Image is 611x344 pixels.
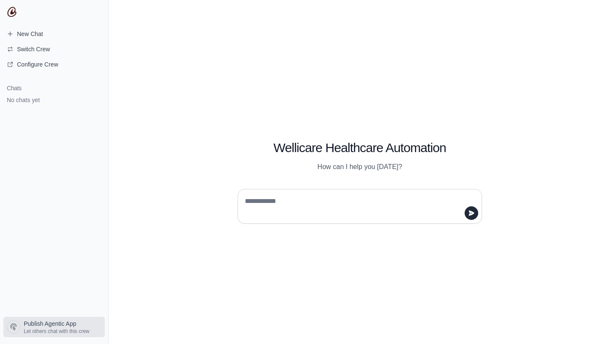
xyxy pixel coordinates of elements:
[17,60,58,69] span: Configure Crew
[238,162,482,172] p: How can I help you [DATE]?
[3,42,105,56] button: Switch Crew
[569,303,611,344] iframe: Chat Widget
[3,27,105,41] a: New Chat
[3,317,105,337] a: Publish Agentic App Let others chat with this crew
[238,140,482,155] h1: Wellicare Healthcare Automation
[17,45,50,53] span: Switch Crew
[24,319,76,328] span: Publish Agentic App
[24,328,90,335] span: Let others chat with this crew
[17,30,43,38] span: New Chat
[3,58,105,71] a: Configure Crew
[7,7,17,17] img: CrewAI Logo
